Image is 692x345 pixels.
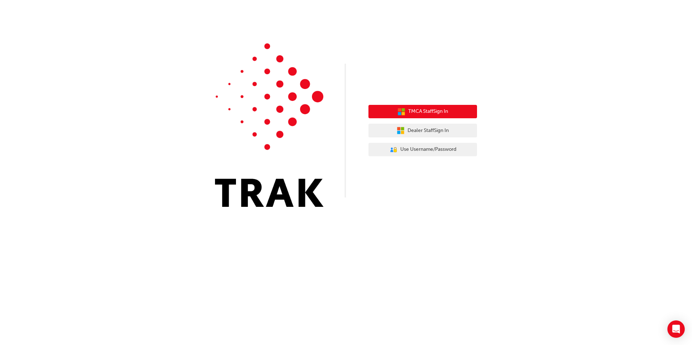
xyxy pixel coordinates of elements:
[408,107,448,116] span: TMCA Staff Sign In
[408,127,449,135] span: Dealer Staff Sign In
[667,320,685,338] div: Open Intercom Messenger
[368,105,477,119] button: TMCA StaffSign In
[368,124,477,137] button: Dealer StaffSign In
[215,43,324,207] img: Trak
[368,143,477,157] button: Use Username/Password
[400,145,456,154] span: Use Username/Password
